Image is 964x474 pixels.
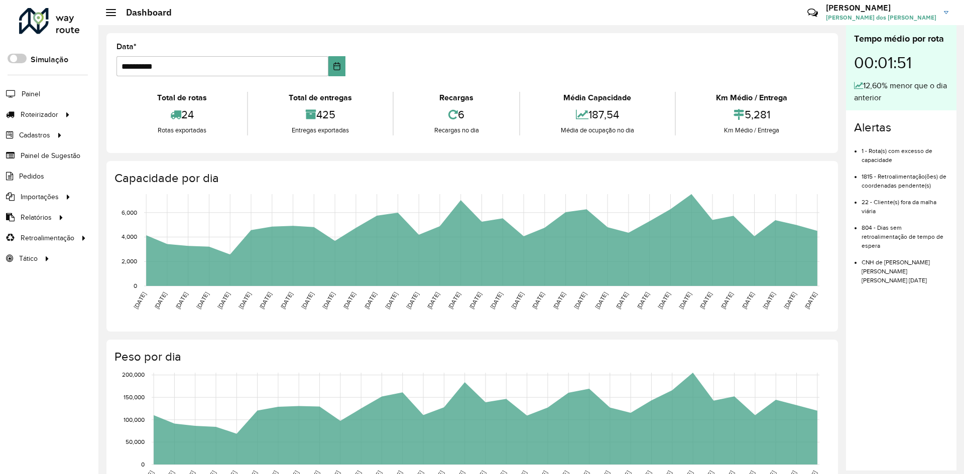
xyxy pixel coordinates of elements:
[854,32,948,46] div: Tempo médio por rota
[258,291,273,310] text: [DATE]
[124,394,145,400] text: 150,000
[447,291,461,310] text: [DATE]
[523,125,672,135] div: Média de ocupação no dia
[31,54,68,66] label: Simulação
[21,150,80,161] span: Painel de Sugestão
[124,416,145,423] text: 100,000
[174,291,189,310] text: [DATE]
[363,291,378,310] text: [DATE]
[21,192,59,202] span: Importações
[826,13,936,22] span: [PERSON_NAME] dos [PERSON_NAME]
[741,291,755,310] text: [DATE]
[862,165,948,190] li: 1815 - Retroalimentação(ões) de coordenadas pendente(s)
[396,92,517,104] div: Recargas
[126,439,145,445] text: 50,000
[719,291,734,310] text: [DATE]
[237,291,252,310] text: [DATE]
[523,92,672,104] div: Média Capacidade
[396,125,517,135] div: Recargas no dia
[426,291,440,310] text: [DATE]
[321,291,336,310] text: [DATE]
[216,291,231,310] text: [DATE]
[762,291,776,310] text: [DATE]
[141,461,145,467] text: 0
[594,291,609,310] text: [DATE]
[134,282,137,289] text: 0
[119,125,245,135] div: Rotas exportadas
[116,41,137,53] label: Data
[116,7,172,18] h2: Dashboard
[854,80,948,104] div: 12,60% menor que o dia anterior
[862,216,948,250] li: 804 - Dias sem retroalimentação de tempo de espera
[22,89,40,99] span: Painel
[489,291,504,310] text: [DATE]
[678,92,825,104] div: Km Médio / Entrega
[854,120,948,135] h4: Alertas
[279,291,294,310] text: [DATE]
[802,2,823,24] a: Contato Rápido
[251,125,390,135] div: Entregas exportadas
[122,209,137,216] text: 6,000
[510,291,525,310] text: [DATE]
[300,291,315,310] text: [DATE]
[122,234,137,240] text: 4,000
[251,92,390,104] div: Total de entregas
[615,291,629,310] text: [DATE]
[803,291,818,310] text: [DATE]
[405,291,420,310] text: [DATE]
[21,109,58,120] span: Roteirizador
[678,104,825,125] div: 5,281
[698,291,713,310] text: [DATE]
[468,291,483,310] text: [DATE]
[636,291,650,310] text: [DATE]
[531,291,545,310] text: [DATE]
[133,291,147,310] text: [DATE]
[862,190,948,216] li: 22 - Cliente(s) fora da malha viária
[854,46,948,80] div: 00:01:51
[122,372,145,378] text: 200,000
[19,253,38,264] span: Tático
[19,171,44,182] span: Pedidos
[657,291,671,310] text: [DATE]
[21,212,52,223] span: Relatórios
[678,291,692,310] text: [DATE]
[826,3,936,13] h3: [PERSON_NAME]
[342,291,356,310] text: [DATE]
[153,291,168,310] text: [DATE]
[122,258,137,264] text: 2,000
[396,104,517,125] div: 6
[552,291,566,310] text: [DATE]
[862,250,948,285] li: CNH de [PERSON_NAME] [PERSON_NAME] [PERSON_NAME] [DATE]
[573,291,587,310] text: [DATE]
[783,291,797,310] text: [DATE]
[678,125,825,135] div: Km Médio / Entrega
[862,139,948,165] li: 1 - Rota(s) com excesso de capacidade
[384,291,399,310] text: [DATE]
[119,92,245,104] div: Total de rotas
[19,130,50,140] span: Cadastros
[523,104,672,125] div: 187,54
[119,104,245,125] div: 24
[21,233,74,243] span: Retroalimentação
[114,350,828,364] h4: Peso por dia
[195,291,210,310] text: [DATE]
[328,56,346,76] button: Choose Date
[114,171,828,186] h4: Capacidade por dia
[251,104,390,125] div: 425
